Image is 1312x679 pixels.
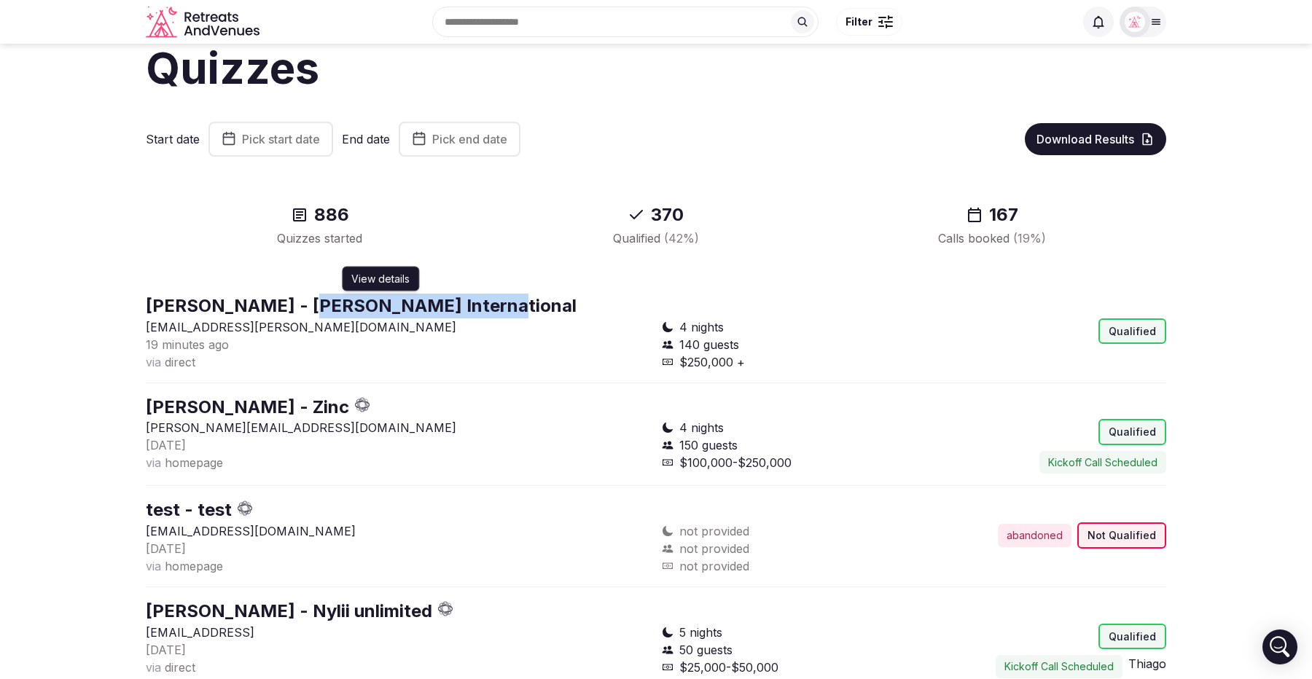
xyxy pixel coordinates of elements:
[679,436,738,454] span: 150 guests
[146,294,577,318] button: [PERSON_NAME] - [PERSON_NAME] International
[1013,231,1046,246] span: ( 19 %)
[146,643,186,657] span: [DATE]
[242,132,320,146] span: Pick start date
[146,438,186,452] span: [DATE]
[664,231,699,246] span: ( 42 %)
[165,559,223,573] span: homepage
[679,641,733,659] span: 50 guests
[146,498,232,522] button: test - test
[146,559,161,573] span: via
[146,37,1166,98] h1: Quizzes
[1262,629,1297,664] div: Open Intercom Messenger
[146,624,650,641] p: [EMAIL_ADDRESS]
[146,599,432,624] button: [PERSON_NAME] - Nylii unlimited
[146,499,232,520] a: test - test
[1098,318,1166,345] div: Qualified
[432,132,507,146] span: Pick end date
[165,355,195,369] span: direct
[165,660,195,675] span: direct
[399,122,520,157] button: Pick end date
[1039,451,1166,474] button: Kickoff Call Scheduled
[146,295,577,316] a: [PERSON_NAME] - [PERSON_NAME] International
[998,524,1071,547] div: abandoned
[842,203,1143,227] div: 167
[146,336,229,353] button: 19 minutes ago
[342,131,390,147] label: End date
[169,203,470,227] div: 886
[146,355,161,369] span: via
[679,318,724,336] span: 4 nights
[146,541,186,556] span: [DATE]
[1098,624,1166,650] div: Qualified
[146,395,349,420] button: [PERSON_NAME] - Zinc
[1077,522,1166,549] div: Not Qualified
[165,455,223,470] span: homepage
[169,229,470,247] div: Quizzes started
[208,122,333,157] button: Pick start date
[146,396,349,417] a: [PERSON_NAME] - Zinc
[662,557,908,575] div: not provided
[505,203,806,227] div: 370
[662,454,908,471] div: $100,000-$250,000
[351,272,410,286] p: View details
[146,337,229,352] span: 19 minutes ago
[146,522,650,540] p: [EMAIL_ADDRESS][DOMAIN_NAME]
[1025,123,1166,155] button: Download Results
[146,540,186,557] button: [DATE]
[679,540,749,557] span: not provided
[1125,12,1145,32] img: Matt Grant Oakes
[146,419,650,436] p: [PERSON_NAME][EMAIL_ADDRESS][DOMAIN_NAME]
[146,6,262,39] a: Visit the homepage
[146,600,432,621] a: [PERSON_NAME] - Nylii unlimited
[1128,655,1166,672] button: Thiago
[1098,419,1166,445] div: Qualified
[505,229,806,247] div: Qualified
[146,436,186,454] button: [DATE]
[1036,132,1134,146] span: Download Results
[996,655,1122,678] button: Kickoff Call Scheduled
[662,353,908,371] div: $250,000 +
[679,624,722,641] span: 5 nights
[146,318,650,336] p: [EMAIL_ADDRESS][PERSON_NAME][DOMAIN_NAME]
[679,419,724,436] span: 4 nights
[146,131,200,147] label: Start date
[146,455,161,470] span: via
[842,229,1143,247] div: Calls booked
[146,660,161,675] span: via
[662,659,908,676] div: $25,000-$50,000
[146,641,186,659] button: [DATE]
[836,8,902,36] button: Filter
[679,336,739,353] span: 140 guests
[679,522,749,540] span: not provided
[846,15,872,29] span: Filter
[146,6,262,39] svg: Retreats and Venues company logo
